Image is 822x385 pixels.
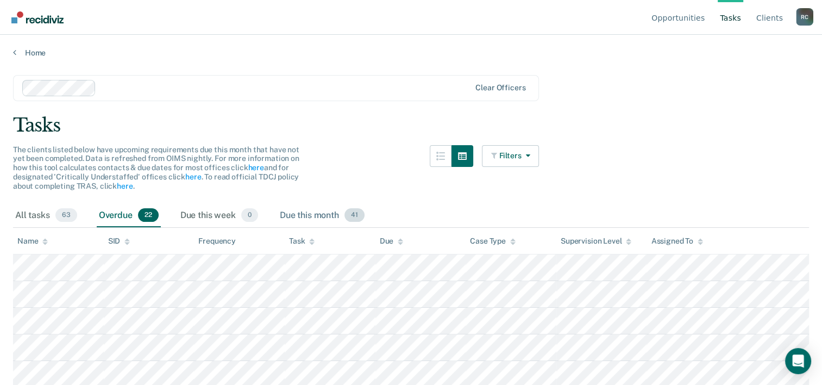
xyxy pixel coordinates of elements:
[13,114,809,136] div: Tasks
[13,48,809,58] a: Home
[796,8,813,26] div: R C
[344,208,365,222] span: 41
[475,83,525,92] div: Clear officers
[97,204,161,228] div: Overdue22
[482,145,539,167] button: Filters
[380,237,404,246] div: Due
[108,237,130,246] div: SID
[785,348,811,374] div: Open Intercom Messenger
[796,8,813,26] button: Profile dropdown button
[13,204,79,228] div: All tasks63
[198,237,236,246] div: Frequency
[241,208,258,222] span: 0
[248,163,263,172] a: here
[17,237,48,246] div: Name
[178,204,260,228] div: Due this week0
[55,208,77,222] span: 63
[289,237,315,246] div: Task
[13,145,299,190] span: The clients listed below have upcoming requirements due this month that have not yet been complet...
[470,237,516,246] div: Case Type
[185,172,201,181] a: here
[138,208,159,222] span: 22
[11,11,64,23] img: Recidiviz
[278,204,367,228] div: Due this month41
[561,237,632,246] div: Supervision Level
[117,182,133,190] a: here
[651,237,702,246] div: Assigned To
